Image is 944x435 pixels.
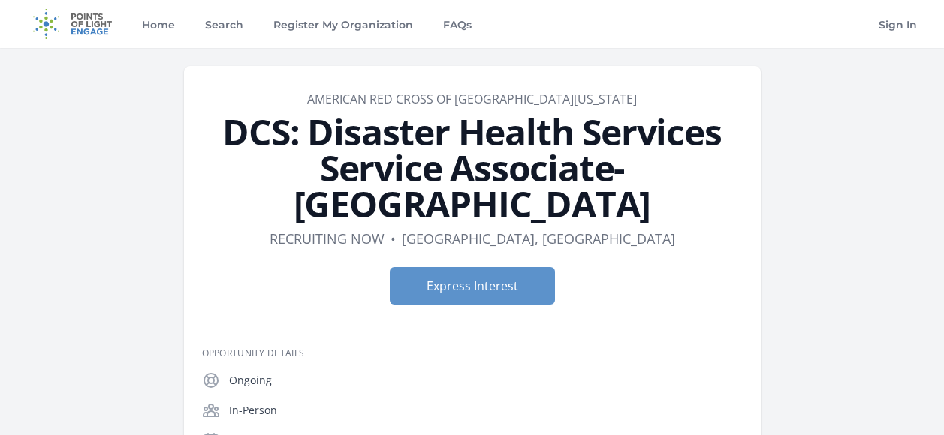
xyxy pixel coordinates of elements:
dd: Recruiting now [270,228,385,249]
button: Express Interest [390,267,555,304]
h1: DCS: Disaster Health Services Service Associate-[GEOGRAPHIC_DATA] [202,114,743,222]
div: • [391,228,396,249]
h3: Opportunity Details [202,347,743,359]
p: In-Person [229,403,743,418]
a: American Red Cross of [GEOGRAPHIC_DATA][US_STATE] [307,91,637,107]
dd: [GEOGRAPHIC_DATA], [GEOGRAPHIC_DATA] [402,228,675,249]
p: Ongoing [229,373,743,388]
